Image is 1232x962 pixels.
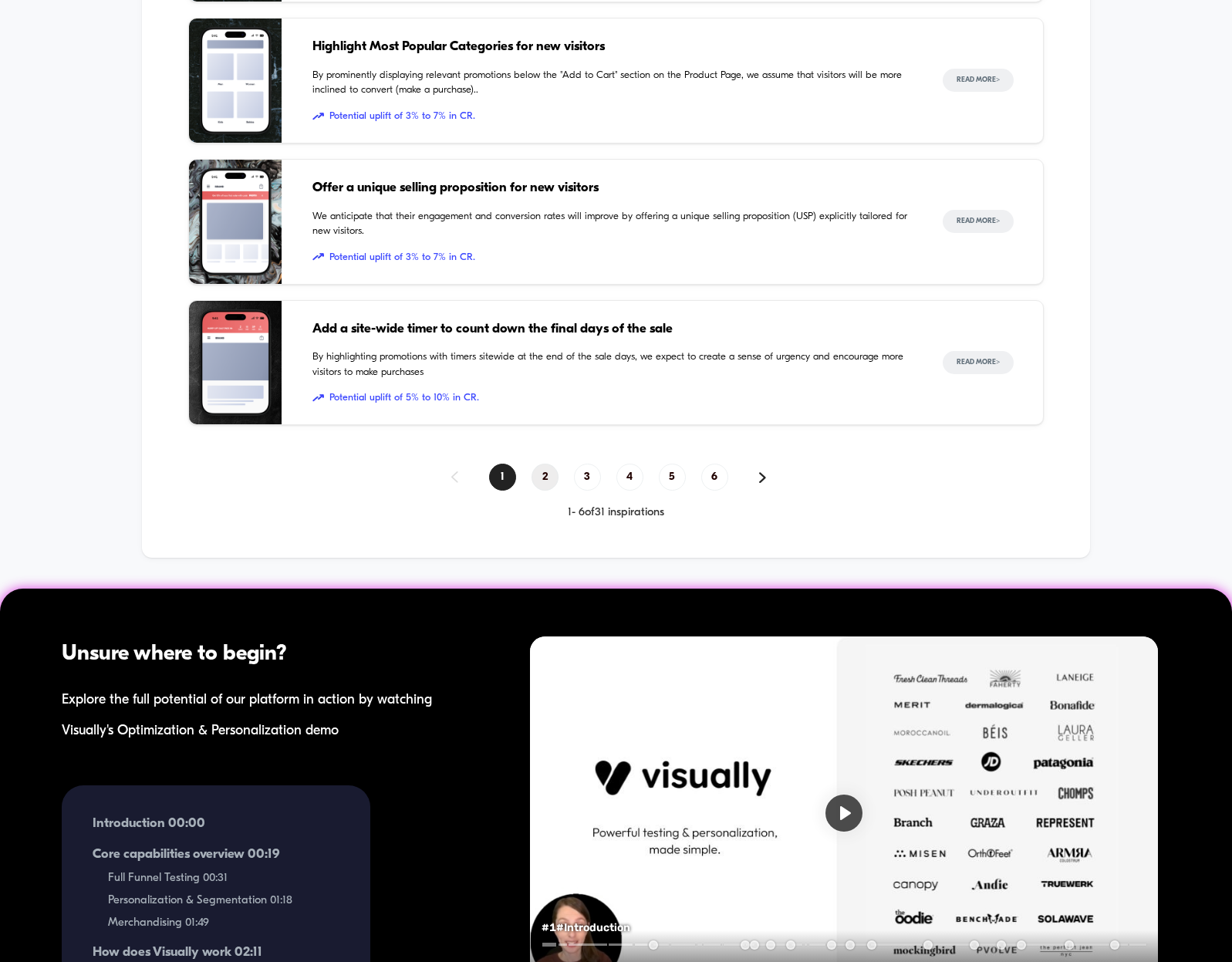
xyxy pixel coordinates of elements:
[108,916,339,930] span: Merchandising 01:49
[759,472,766,483] img: pagination forward
[62,639,468,670] div: Unsure where to begin?
[312,37,913,57] span: Highlight Most Popular Categories for new visitors
[93,816,339,832] span: Introduction 00:00
[189,160,282,284] img: We anticipate that their engagement and conversion rates will improve by offering a unique sellin...
[943,210,1014,233] button: Read More>
[93,847,339,862] span: Core capabilities overview 00:19
[616,464,643,491] span: 4
[312,209,913,239] span: We anticipate that their engagement and conversion rates will improve by offering a unique sellin...
[659,464,686,491] span: 5
[189,19,282,143] img: By prominently displaying relevant promotions below the "Add to Cart" section on the Product Page...
[312,390,913,406] span: Potential uplift of 5% to 10% in CR.
[312,178,913,198] span: Offer a unique selling proposition for new visitors
[108,894,339,907] span: Personalization & Segmentation 01:18
[312,319,913,339] span: Add a site-wide timer to count down the final days of the sale
[312,109,913,124] span: Potential uplift of 3% to 7% in CR.
[532,464,559,491] span: 2
[312,68,913,98] span: By prominently displaying relevant promotions below the "Add to Cart" section on the Product Page...
[943,351,1014,374] button: Read More>
[188,506,1045,519] div: 1 - 6 of 31 inspirations
[312,250,913,265] span: Potential uplift of 3% to 7% in CR.
[93,945,339,960] span: How does Visually work 02:11
[62,685,468,747] div: Explore the full potential of our platform in action by watching Visually's Optimization & Person...
[489,464,516,491] span: 1
[701,464,728,491] span: 6
[108,872,339,885] span: Full Funnel Testing 00:31
[574,464,601,491] span: 3
[189,301,282,425] img: By highlighting promotions with timers sitewide at the end of the sale days, we expect to create ...
[943,69,1014,92] button: Read More>
[312,349,913,380] span: By highlighting promotions with timers sitewide at the end of the sale days, we expect to create ...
